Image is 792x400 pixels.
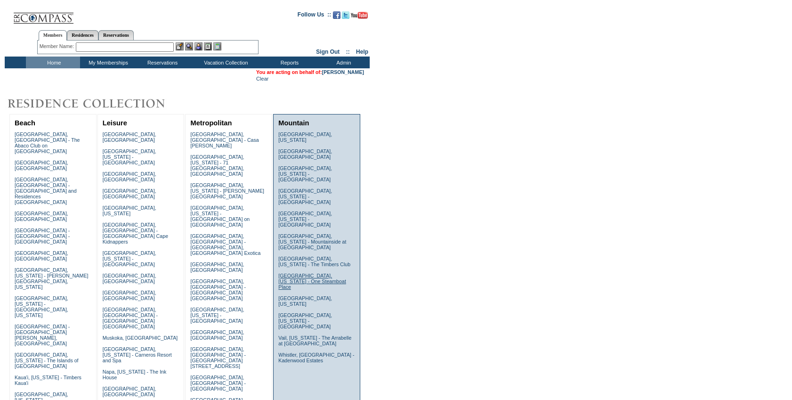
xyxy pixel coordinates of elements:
[134,57,188,68] td: Reservations
[103,171,156,182] a: [GEOGRAPHIC_DATA], [GEOGRAPHIC_DATA]
[190,346,245,369] a: [GEOGRAPHIC_DATA], [GEOGRAPHIC_DATA] - [GEOGRAPHIC_DATA][STREET_ADDRESS]
[15,177,77,205] a: [GEOGRAPHIC_DATA], [GEOGRAPHIC_DATA] - [GEOGRAPHIC_DATA] and Residences [GEOGRAPHIC_DATA]
[98,30,134,40] a: Reservations
[103,386,156,397] a: [GEOGRAPHIC_DATA], [GEOGRAPHIC_DATA]
[103,148,156,165] a: [GEOGRAPHIC_DATA], [US_STATE] - [GEOGRAPHIC_DATA]
[298,10,331,22] td: Follow Us ::
[256,76,268,82] a: Clear
[278,352,354,363] a: Whistler, [GEOGRAPHIC_DATA] - Kadenwood Estates
[80,57,134,68] td: My Memberships
[15,250,68,261] a: [GEOGRAPHIC_DATA], [GEOGRAPHIC_DATA]
[103,307,158,329] a: [GEOGRAPHIC_DATA], [GEOGRAPHIC_DATA] - [GEOGRAPHIC_DATA] [GEOGRAPHIC_DATA]
[15,131,80,154] a: [GEOGRAPHIC_DATA], [GEOGRAPHIC_DATA] - The Abaco Club on [GEOGRAPHIC_DATA]
[15,119,35,127] a: Beach
[190,119,232,127] a: Metropolitan
[185,42,193,50] img: View
[103,290,156,301] a: [GEOGRAPHIC_DATA], [GEOGRAPHIC_DATA]
[351,12,368,19] img: Subscribe to our YouTube Channel
[40,42,76,50] div: Member Name:
[103,335,178,341] a: Muskoka, [GEOGRAPHIC_DATA]
[5,94,188,113] img: Destinations by Exclusive Resorts
[256,69,364,75] span: You are acting on behalf of:
[103,205,156,216] a: [GEOGRAPHIC_DATA], [US_STATE]
[15,267,89,290] a: [GEOGRAPHIC_DATA], [US_STATE] - [PERSON_NAME][GEOGRAPHIC_DATA], [US_STATE]
[204,42,212,50] img: Reservations
[278,148,332,160] a: [GEOGRAPHIC_DATA], [GEOGRAPHIC_DATA]
[213,42,221,50] img: b_calculator.gif
[190,131,259,148] a: [GEOGRAPHIC_DATA], [GEOGRAPHIC_DATA] - Casa [PERSON_NAME]
[26,57,80,68] td: Home
[316,49,339,55] a: Sign Out
[103,273,156,284] a: [GEOGRAPHIC_DATA], [GEOGRAPHIC_DATA]
[278,188,332,205] a: [GEOGRAPHIC_DATA], [US_STATE] - [GEOGRAPHIC_DATA]
[15,375,81,386] a: Kaua'i, [US_STATE] - Timbers Kaua'i
[356,49,368,55] a: Help
[261,57,315,68] td: Reports
[278,165,332,182] a: [GEOGRAPHIC_DATA], [US_STATE] - [GEOGRAPHIC_DATA]
[342,14,349,20] a: Follow us on Twitter
[278,335,351,346] a: Vail, [US_STATE] - The Arrabelle at [GEOGRAPHIC_DATA]
[190,233,260,256] a: [GEOGRAPHIC_DATA], [GEOGRAPHIC_DATA] - [GEOGRAPHIC_DATA], [GEOGRAPHIC_DATA] Exotica
[103,188,156,199] a: [GEOGRAPHIC_DATA], [GEOGRAPHIC_DATA]
[278,256,350,267] a: [GEOGRAPHIC_DATA], [US_STATE] - The Timbers Club
[15,295,68,318] a: [GEOGRAPHIC_DATA], [US_STATE] - [GEOGRAPHIC_DATA], [US_STATE]
[103,131,156,143] a: [GEOGRAPHIC_DATA], [GEOGRAPHIC_DATA]
[190,375,245,392] a: [GEOGRAPHIC_DATA], [GEOGRAPHIC_DATA] - [GEOGRAPHIC_DATA]
[278,312,332,329] a: [GEOGRAPHIC_DATA], [US_STATE] - [GEOGRAPHIC_DATA]
[194,42,202,50] img: Impersonate
[15,352,79,369] a: [GEOGRAPHIC_DATA], [US_STATE] - The Islands of [GEOGRAPHIC_DATA]
[15,211,68,222] a: [GEOGRAPHIC_DATA], [GEOGRAPHIC_DATA]
[15,160,68,171] a: [GEOGRAPHIC_DATA], [GEOGRAPHIC_DATA]
[103,369,167,380] a: Napa, [US_STATE] - The Ink House
[190,154,244,177] a: [GEOGRAPHIC_DATA], [US_STATE] - 71 [GEOGRAPHIC_DATA], [GEOGRAPHIC_DATA]
[190,205,250,228] a: [GEOGRAPHIC_DATA], [US_STATE] - [GEOGRAPHIC_DATA] on [GEOGRAPHIC_DATA]
[278,295,332,307] a: [GEOGRAPHIC_DATA], [US_STATE]
[333,11,340,19] img: Become our fan on Facebook
[190,182,264,199] a: [GEOGRAPHIC_DATA], [US_STATE] - [PERSON_NAME][GEOGRAPHIC_DATA]
[5,14,12,15] img: i.gif
[103,346,172,363] a: [GEOGRAPHIC_DATA], [US_STATE] - Carneros Resort and Spa
[190,307,244,324] a: [GEOGRAPHIC_DATA], [US_STATE] - [GEOGRAPHIC_DATA]
[190,329,244,341] a: [GEOGRAPHIC_DATA], [GEOGRAPHIC_DATA]
[190,278,245,301] a: [GEOGRAPHIC_DATA], [GEOGRAPHIC_DATA] - [GEOGRAPHIC_DATA] [GEOGRAPHIC_DATA]
[13,5,74,24] img: Compass Home
[103,119,127,127] a: Leisure
[322,69,364,75] a: [PERSON_NAME]
[342,11,349,19] img: Follow us on Twitter
[333,14,340,20] a: Become our fan on Facebook
[278,273,346,290] a: [GEOGRAPHIC_DATA], [US_STATE] - One Steamboat Place
[188,57,261,68] td: Vacation Collection
[278,211,332,228] a: [GEOGRAPHIC_DATA], [US_STATE] - [GEOGRAPHIC_DATA]
[67,30,98,40] a: Residences
[346,49,350,55] span: ::
[15,324,70,346] a: [GEOGRAPHIC_DATA] - [GEOGRAPHIC_DATA][PERSON_NAME], [GEOGRAPHIC_DATA]
[39,30,67,41] a: Members
[278,131,332,143] a: [GEOGRAPHIC_DATA], [US_STATE]
[190,261,244,273] a: [GEOGRAPHIC_DATA], [GEOGRAPHIC_DATA]
[278,233,346,250] a: [GEOGRAPHIC_DATA], [US_STATE] - Mountainside at [GEOGRAPHIC_DATA]
[103,250,156,267] a: [GEOGRAPHIC_DATA], [US_STATE] - [GEOGRAPHIC_DATA]
[351,14,368,20] a: Subscribe to our YouTube Channel
[315,57,370,68] td: Admin
[176,42,184,50] img: b_edit.gif
[15,228,70,245] a: [GEOGRAPHIC_DATA] - [GEOGRAPHIC_DATA] - [GEOGRAPHIC_DATA]
[103,222,168,245] a: [GEOGRAPHIC_DATA], [GEOGRAPHIC_DATA] - [GEOGRAPHIC_DATA] Cape Kidnappers
[278,119,309,127] a: Mountain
